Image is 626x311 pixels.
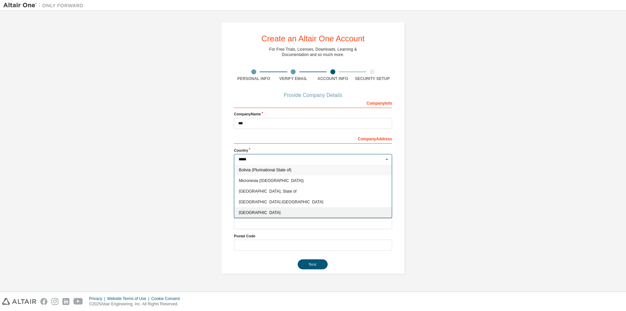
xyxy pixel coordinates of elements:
[234,93,392,97] div: Provide Company Details
[2,298,36,305] img: altair_logo.svg
[234,76,274,81] div: Personal Info
[89,296,107,301] div: Privacy
[239,168,387,172] span: Bolivia (Plurinational State of)
[239,189,387,193] span: [GEOGRAPHIC_DATA], State of
[313,76,353,81] div: Account Info
[239,179,387,183] span: Micronesia ([GEOGRAPHIC_DATA])
[40,298,47,305] img: facebook.svg
[234,148,392,153] label: Country
[269,47,357,57] div: For Free Trials, Licenses, Downloads, Learning & Documentation and so much more.
[353,76,392,81] div: Security Setup
[234,133,392,144] div: Company Address
[234,97,392,108] div: Company Info
[274,76,313,81] div: Verify Email
[151,296,184,301] div: Cookie Consent
[89,301,184,307] p: © 2025 Altair Engineering, Inc. All Rights Reserved.
[3,2,87,9] img: Altair One
[234,111,392,117] label: Company Name
[62,298,69,305] img: linkedin.svg
[73,298,83,305] img: youtube.svg
[107,296,151,301] div: Website Terms of Use
[298,259,328,269] button: Next
[234,233,392,239] label: Postal Code
[51,298,58,305] img: instagram.svg
[239,200,387,204] span: [GEOGRAPHIC_DATA] [GEOGRAPHIC_DATA]
[261,35,365,43] div: Create an Altair One Account
[239,211,387,215] span: [GEOGRAPHIC_DATA]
